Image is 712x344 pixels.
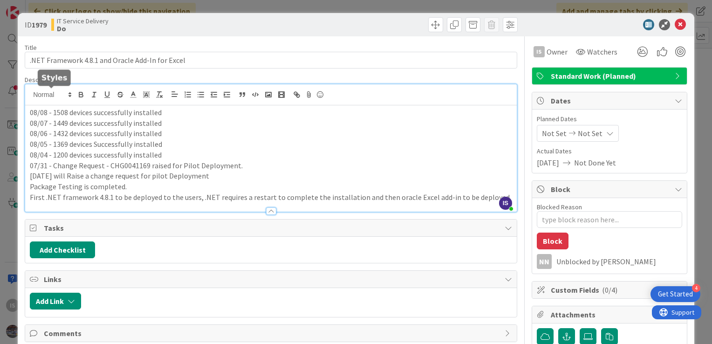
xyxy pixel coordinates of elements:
p: 08/07 - 1449 devices successfully installed [30,118,512,129]
span: Not Done Yet [574,157,616,168]
span: IT Service Delivery [57,17,109,25]
label: Title [25,43,37,52]
span: Owner [547,46,568,57]
b: Do [57,25,109,32]
span: Links [44,274,500,285]
p: [DATE] will Raise a change request for pilot Deployment [30,171,512,181]
button: Block [537,233,568,249]
span: Support [20,1,42,13]
p: 08/06 - 1432 devices successfully installed [30,128,512,139]
span: ( 0/4 ) [602,285,617,295]
label: Blocked Reason [537,203,582,211]
span: Tasks [44,222,500,234]
div: Is [534,46,545,57]
span: Custom Fields [551,284,670,296]
span: Attachments [551,309,670,320]
span: Actual Dates [537,146,682,156]
button: Add Checklist [30,241,95,258]
p: 08/04 - 1200 devices successfully installed [30,150,512,160]
span: Comments [44,328,500,339]
span: [DATE] [537,157,559,168]
span: ID [25,19,47,30]
div: Open Get Started checklist, remaining modules: 4 [650,286,700,302]
span: Watchers [587,46,617,57]
span: Dates [551,95,670,106]
div: 4 [692,284,700,292]
b: 1979 [32,20,47,29]
span: Planned Dates [537,114,682,124]
div: Get Started [658,289,693,299]
span: Not Set [578,128,602,139]
p: First .NET framework 4.8.1 to be deployed to the users, .NET requires a restart to complete the i... [30,192,512,203]
h5: Styles [41,73,67,82]
p: 07/31 - Change Request - CHG0041169 raised for Pilot Deployment. [30,160,512,171]
button: Add Link [30,293,81,310]
p: 08/05 - 1369 devices Successfully installed [30,139,512,150]
span: Not Set [542,128,567,139]
span: Standard Work (Planned) [551,70,670,82]
span: Block [551,184,670,195]
span: Description [25,76,57,84]
p: 08/08 - 1508 devices successfully installed [30,107,512,118]
input: type card name here... [25,52,517,69]
div: NN [537,254,552,269]
div: Unblocked by [PERSON_NAME] [556,257,682,266]
p: Package Testing is completed. [30,181,512,192]
span: IS [499,197,512,210]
